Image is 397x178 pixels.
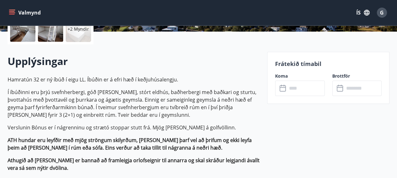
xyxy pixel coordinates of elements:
[8,54,260,68] h2: Upplýsingar
[8,76,260,83] p: Hamratún 32 er ný íbúð í eigu LL. Íbúðin er á efri hæð í keðjuhúsalengju.
[8,88,260,119] p: Í íbúðinni eru þrjú svefnherbergi, góð [PERSON_NAME], stórt eldhús, baðherbergi með baðkari og st...
[275,60,382,68] p: Frátekið tímabil
[374,5,389,20] button: G
[8,157,260,171] strong: Athugið að [PERSON_NAME] er bannað að framleigja orlofseignir til annarra og skal skráður leigjan...
[380,9,384,16] span: G
[353,7,373,18] button: ÍS
[68,26,89,32] p: +2 Myndir
[8,124,260,131] p: Verslunin Bónus er í nágrenninu og strætó stoppar stutt frá. Mjög [PERSON_NAME] á golfvöllinn.
[275,73,325,79] label: Koma
[8,7,43,18] button: menu
[332,73,382,79] label: Brottför
[8,137,252,151] strong: ATH hundar eru leyfðir með mjög ströngum skilyrðum, [PERSON_NAME] þarf vel að þrifum og ekki leyf...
